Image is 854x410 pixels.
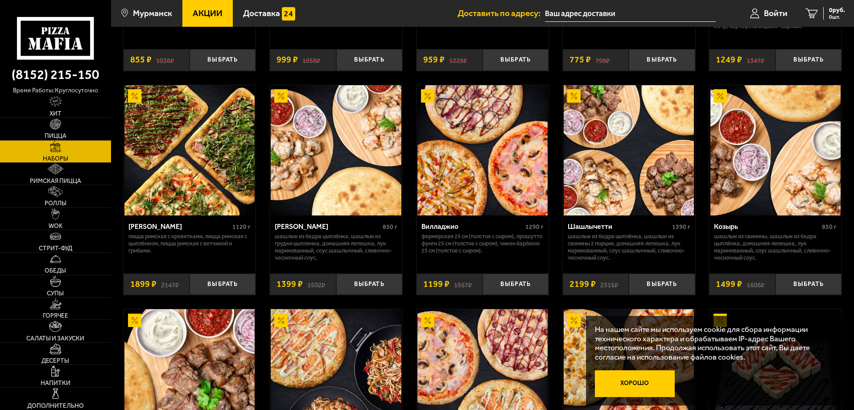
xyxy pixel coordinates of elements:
[829,7,845,13] span: 0 руб.
[421,222,524,231] div: Вилладжио
[595,325,828,362] p: На нашем сайте мы используем cookie для сбора информации технического характера и обрабатываем IP...
[569,55,591,64] span: 775 ₽
[26,335,84,342] span: Салаты и закуски
[27,403,84,409] span: Дополнительно
[568,233,690,261] p: шашлык из бедра цыплёнка, шашлык из свинины 2 порции, домашняя лепешка, лук маринованный, соус ша...
[243,9,280,17] span: Доставка
[161,280,179,289] s: 2147 ₽
[41,380,70,386] span: Напитки
[128,89,141,103] img: Акционный
[45,133,66,139] span: Пицца
[275,233,397,261] p: шашлык из бедра цыплёнка, шашлык из грудки цыпленка, домашняя лепешка, лук маринованный, соус шаш...
[47,290,64,297] span: Супы
[128,314,141,327] img: Акционный
[421,233,544,254] p: Фермерская 25 см (толстое с сыром), Прошутто Фунги 25 см (толстое с сыром), Чикен Барбекю 25 см (...
[747,55,764,64] s: 1347 ₽
[714,233,837,261] p: шашлык из свинины, шашлык из бедра цыплёнка, домашняя лепешка, лук маринованный, соус шашлычный, ...
[271,85,401,215] img: Дон Цыпа
[128,222,231,231] div: [PERSON_NAME]
[41,358,69,364] span: Десерты
[130,280,157,289] span: 1899 ₽
[156,55,174,64] s: 1038 ₽
[454,280,472,289] s: 1567 ₽
[307,280,325,289] s: 1502 ₽
[629,49,695,71] button: Выбрать
[50,111,62,117] span: Хит
[569,280,596,289] span: 2199 ₽
[423,280,450,289] span: 1199 ₽
[600,280,618,289] s: 2315 ₽
[709,85,842,215] a: АкционныйКозырь
[545,5,716,22] input: Ваш адрес доставки
[716,55,742,64] span: 1249 ₽
[564,85,694,215] img: Шашлычетти
[124,85,255,215] img: Мама Миа
[776,273,842,295] button: Выбрать
[49,223,62,229] span: WOK
[43,313,68,319] span: Горячее
[567,89,581,103] img: Акционный
[417,85,549,215] a: АкционныйВилладжио
[336,49,402,71] button: Выбрать
[130,55,152,64] span: 855 ₽
[595,370,675,397] button: Хорошо
[563,85,695,215] a: АкционныйШашлычетти
[124,85,256,215] a: АкционныйМама Миа
[764,9,788,17] span: Войти
[45,268,66,274] span: Обеды
[133,9,172,17] span: Мурманск
[483,273,549,295] button: Выбрать
[276,280,303,289] span: 1399 ₽
[302,55,320,64] s: 1058 ₽
[417,85,548,215] img: Вилладжио
[383,223,397,231] span: 850 г
[525,223,544,231] span: 1290 г
[595,55,610,64] s: 798 ₽
[274,314,288,327] img: Акционный
[193,9,223,17] span: Акции
[449,55,467,64] s: 1228 ₽
[629,273,695,295] button: Выбрать
[714,314,727,327] img: Акционный
[232,223,251,231] span: 1120 г
[336,273,402,295] button: Выбрать
[282,7,295,21] img: 15daf4d41897b9f0e9f617042186c801.svg
[30,178,81,184] span: Римская пицца
[714,89,727,103] img: Акционный
[274,89,288,103] img: Акционный
[128,233,251,254] p: Пицца Римская с креветками, Пицца Римская с цыплёнком, Пицца Римская с ветчиной и грибами.
[423,55,445,64] span: 959 ₽
[776,49,842,71] button: Выбрать
[421,89,434,103] img: Акционный
[567,314,581,327] img: Акционный
[714,222,820,231] div: Козырь
[45,200,66,207] span: Роллы
[421,314,434,327] img: Акционный
[190,49,256,71] button: Выбрать
[39,245,72,252] span: Стрит-фуд
[275,222,380,231] div: [PERSON_NAME]
[716,280,742,289] span: 1499 ₽
[270,85,402,215] a: АкционныйДон Цыпа
[710,85,841,215] img: Козырь
[458,9,545,17] span: Доставить по адресу:
[568,222,670,231] div: Шашлычетти
[829,14,845,20] span: 0 шт.
[43,156,68,162] span: Наборы
[190,273,256,295] button: Выбрать
[483,49,549,71] button: Выбрать
[672,223,690,231] span: 1390 г
[276,55,298,64] span: 999 ₽
[822,223,837,231] span: 850 г
[747,280,764,289] s: 1608 ₽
